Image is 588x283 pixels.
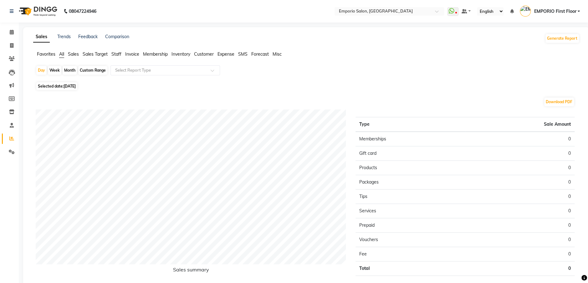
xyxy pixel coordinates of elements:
button: Download PDF [544,98,574,106]
img: EMPORIO First Floor [520,6,531,17]
td: Fee [355,247,465,261]
td: Prepaid [355,218,465,233]
div: Month [63,66,77,75]
td: Memberships [355,132,465,146]
div: Day [36,66,47,75]
span: Misc [273,51,282,57]
td: Services [355,204,465,218]
span: [DATE] [64,84,76,88]
td: Vouchers [355,233,465,247]
span: Sales [68,51,79,57]
a: Comparison [105,34,129,39]
span: Invoice [125,51,139,57]
td: Products [355,161,465,175]
td: Tips [355,190,465,204]
span: All [59,51,64,57]
span: Sales Target [83,51,108,57]
a: Trends [57,34,71,39]
span: Staff [111,51,121,57]
span: EMPORIO First Floor [534,8,576,15]
span: Inventory [171,51,190,57]
span: Favorites [37,51,55,57]
td: 0 [465,161,575,175]
td: 0 [465,175,575,190]
th: Type [355,117,465,132]
td: 0 [465,233,575,247]
td: 0 [465,218,575,233]
td: 0 [465,204,575,218]
b: 08047224946 [69,3,96,20]
span: Expense [217,51,234,57]
div: Custom Range [78,66,107,75]
td: 0 [465,132,575,146]
span: Membership [143,51,168,57]
span: Customer [194,51,214,57]
td: Packages [355,175,465,190]
button: Generate Report [545,34,579,43]
td: 0 [465,190,575,204]
td: 0 [465,247,575,261]
td: 0 [465,261,575,276]
td: 0 [465,146,575,161]
span: Selected date: [36,82,77,90]
h6: Sales summary [36,267,346,275]
th: Sale Amount [465,117,575,132]
span: Forecast [251,51,269,57]
div: Week [48,66,61,75]
img: logo [16,3,59,20]
td: Gift card [355,146,465,161]
a: Sales [33,31,50,43]
a: Feedback [78,34,98,39]
span: SMS [238,51,248,57]
td: Total [355,261,465,276]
